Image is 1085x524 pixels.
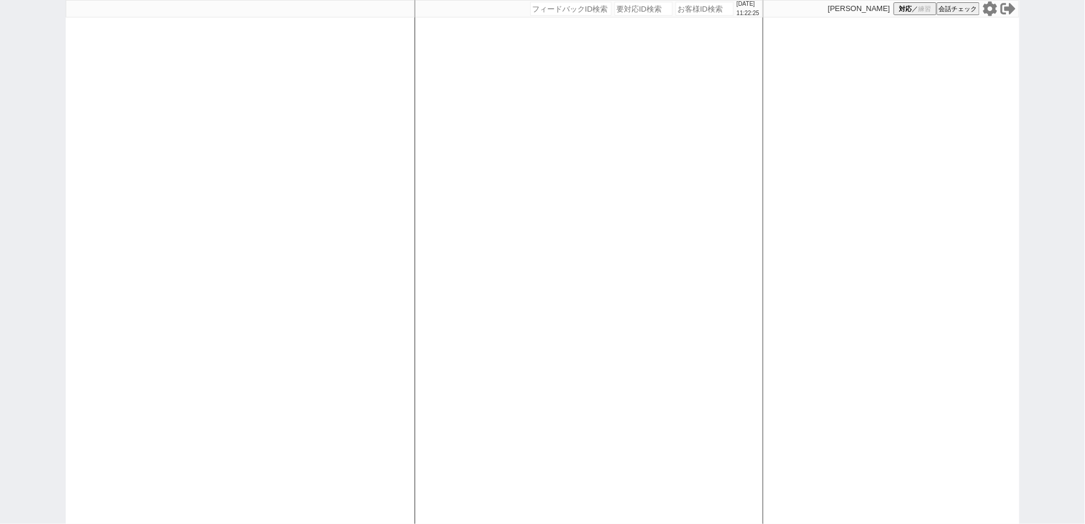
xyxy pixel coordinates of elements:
[530,2,612,16] input: フィードバックID検索
[937,2,980,15] button: 会話チェック
[676,2,734,16] input: お客様ID検索
[828,4,890,13] p: [PERSON_NAME]
[919,5,931,13] span: 練習
[894,2,937,15] button: 対応／練習
[939,5,977,13] span: 会話チェック
[737,9,759,18] p: 11:22:25
[900,5,912,13] span: 対応
[615,2,673,16] input: 要対応ID検索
